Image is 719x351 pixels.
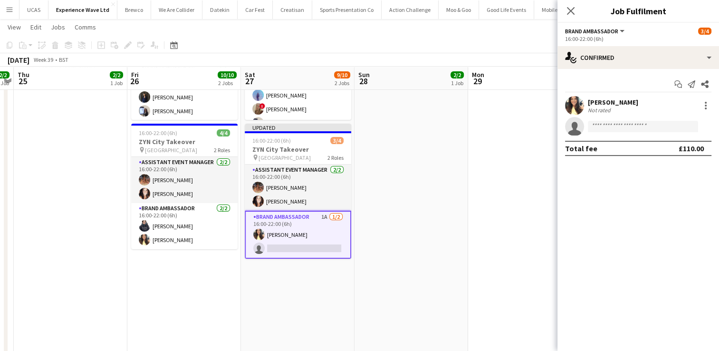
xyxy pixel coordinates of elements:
[117,0,151,19] button: Brewco
[145,146,197,154] span: [GEOGRAPHIC_DATA]
[214,146,230,154] span: 2 Roles
[131,203,238,249] app-card-role: Brand Ambassador2/216:00-22:00 (6h)[PERSON_NAME][PERSON_NAME]
[245,124,351,131] div: Updated
[534,0,649,19] button: Mobile Photo Booth [GEOGRAPHIC_DATA]
[565,28,618,35] span: Brand Ambassador
[557,46,719,69] div: Confirmed
[472,70,484,79] span: Mon
[565,35,711,42] div: 16:00-22:00 (6h)
[245,165,351,211] app-card-role: Assistant Event Manager2/216:00-22:00 (6h)[PERSON_NAME][PERSON_NAME]
[330,137,344,144] span: 3/4
[238,0,273,19] button: Car Fest
[245,211,351,259] app-card-role: Brand Ambassador1A1/216:00-22:00 (6h)[PERSON_NAME]
[358,70,370,79] span: Sun
[252,137,291,144] span: 16:00-22:00 (6h)
[565,28,626,35] button: Brand Ambassador
[131,137,238,146] h3: ZYN City Takeover
[217,129,230,136] span: 4/4
[327,154,344,161] span: 2 Roles
[679,144,704,153] div: £110.00
[245,145,351,154] h3: ZYN City Takeover
[130,76,139,87] span: 26
[335,79,350,87] div: 2 Jobs
[245,70,255,79] span: Sat
[312,0,382,19] button: Sports Presentation Co
[451,79,463,87] div: 1 Job
[71,21,100,33] a: Comms
[451,71,464,78] span: 2/2
[139,129,177,136] span: 16:00-22:00 (6h)
[557,5,719,17] h3: Job Fulfilment
[151,0,202,19] button: We Are Collider
[59,56,68,63] div: BST
[48,0,117,19] button: Experience Wave Ltd
[8,55,29,65] div: [DATE]
[131,60,238,120] app-card-role: Brand Ambassador3/316:00-22:00 (6h)[PERSON_NAME][PERSON_NAME][PERSON_NAME]
[259,154,311,161] span: [GEOGRAPHIC_DATA]
[245,124,351,259] app-job-card: Updated16:00-22:00 (6h)3/4ZYN City Takeover [GEOGRAPHIC_DATA]2 RolesAssistant Event Manager2/216:...
[16,76,29,87] span: 25
[588,98,638,107] div: [PERSON_NAME]
[479,0,534,19] button: Good Life Events
[698,28,711,35] span: 3/4
[110,79,123,87] div: 1 Job
[30,23,41,31] span: Edit
[243,76,255,87] span: 27
[218,71,237,78] span: 10/10
[218,79,236,87] div: 2 Jobs
[470,76,484,87] span: 29
[334,71,350,78] span: 9/10
[131,157,238,203] app-card-role: Assistant Event Manager2/216:00-22:00 (6h)[PERSON_NAME][PERSON_NAME]
[131,70,139,79] span: Fri
[19,0,48,19] button: UCAS
[259,103,265,109] span: !
[4,21,25,33] a: View
[588,107,613,114] div: Not rated
[131,124,238,249] app-job-card: 16:00-22:00 (6h)4/4ZYN City Takeover [GEOGRAPHIC_DATA]2 RolesAssistant Event Manager2/216:00-22:0...
[51,23,65,31] span: Jobs
[245,72,351,132] app-card-role: Brand Ambassador3/316:00-22:00 (6h)[PERSON_NAME]![PERSON_NAME][PERSON_NAME]
[18,70,29,79] span: Thu
[439,0,479,19] button: Moo & Goo
[27,21,45,33] a: Edit
[110,71,123,78] span: 2/2
[47,21,69,33] a: Jobs
[357,76,370,87] span: 28
[8,23,21,31] span: View
[75,23,96,31] span: Comms
[202,0,238,19] button: Datekin
[273,0,312,19] button: Creatisan
[31,56,55,63] span: Week 39
[382,0,439,19] button: Action Challenge
[565,144,597,153] div: Total fee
